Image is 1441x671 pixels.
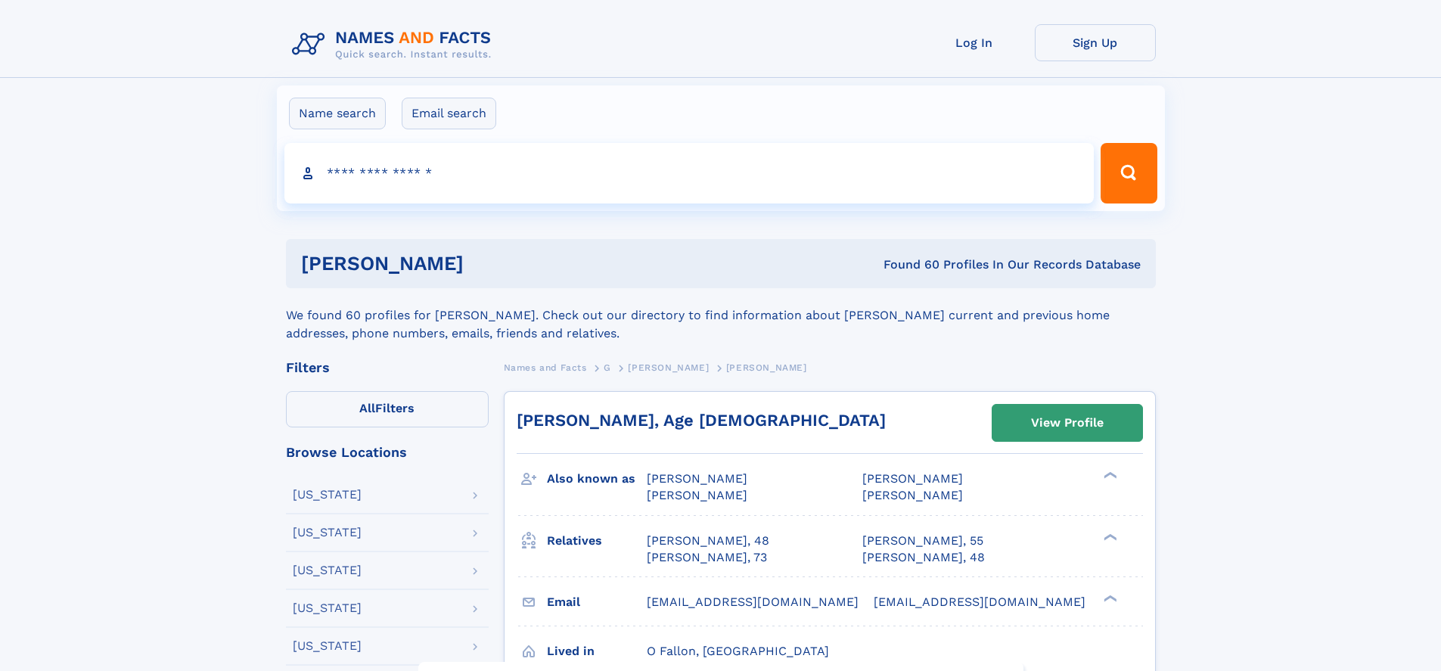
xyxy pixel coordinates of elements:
[547,466,647,492] h3: Also known as
[517,411,886,430] a: [PERSON_NAME], Age [DEMOGRAPHIC_DATA]
[862,488,963,502] span: [PERSON_NAME]
[862,533,983,549] a: [PERSON_NAME], 55
[862,549,985,566] a: [PERSON_NAME], 48
[293,564,362,576] div: [US_STATE]
[604,362,611,373] span: G
[874,595,1085,609] span: [EMAIL_ADDRESS][DOMAIN_NAME]
[293,489,362,501] div: [US_STATE]
[286,361,489,374] div: Filters
[1100,532,1118,542] div: ❯
[547,589,647,615] h3: Email
[286,24,504,65] img: Logo Names and Facts
[1035,24,1156,61] a: Sign Up
[293,640,362,652] div: [US_STATE]
[628,358,709,377] a: [PERSON_NAME]
[402,98,496,129] label: Email search
[286,446,489,459] div: Browse Locations
[504,358,587,377] a: Names and Facts
[647,488,747,502] span: [PERSON_NAME]
[647,549,767,566] a: [PERSON_NAME], 73
[862,471,963,486] span: [PERSON_NAME]
[604,358,611,377] a: G
[914,24,1035,61] a: Log In
[284,143,1095,203] input: search input
[726,362,807,373] span: [PERSON_NAME]
[293,602,362,614] div: [US_STATE]
[286,288,1156,343] div: We found 60 profiles for [PERSON_NAME]. Check out our directory to find information about [PERSON...
[673,256,1141,273] div: Found 60 Profiles In Our Records Database
[547,638,647,664] h3: Lived in
[1101,143,1157,203] button: Search Button
[647,644,829,658] span: O Fallon, [GEOGRAPHIC_DATA]
[286,391,489,427] label: Filters
[1100,593,1118,603] div: ❯
[647,595,859,609] span: [EMAIL_ADDRESS][DOMAIN_NAME]
[628,362,709,373] span: [PERSON_NAME]
[289,98,386,129] label: Name search
[293,527,362,539] div: [US_STATE]
[1100,471,1118,480] div: ❯
[992,405,1142,441] a: View Profile
[359,401,375,415] span: All
[547,528,647,554] h3: Relatives
[301,254,674,273] h1: [PERSON_NAME]
[647,533,769,549] a: [PERSON_NAME], 48
[647,471,747,486] span: [PERSON_NAME]
[1031,405,1104,440] div: View Profile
